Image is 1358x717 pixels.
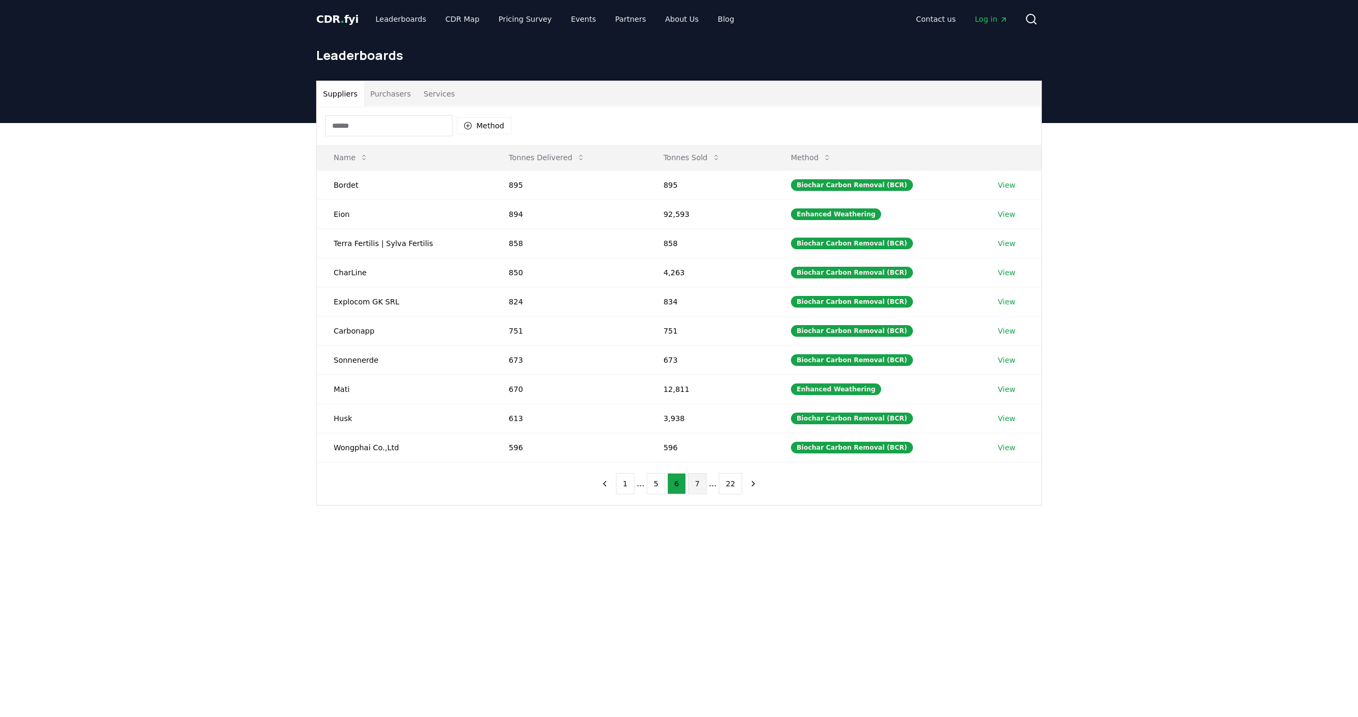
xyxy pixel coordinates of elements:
td: 596 [492,433,647,462]
td: 824 [492,287,647,316]
a: Log in [967,10,1016,29]
td: 850 [492,258,647,287]
td: Bordet [317,170,492,199]
td: CharLine [317,258,492,287]
button: 1 [616,473,634,494]
td: Sonnenerde [317,345,492,374]
td: 858 [492,229,647,258]
a: Partners [607,10,655,29]
li: ... [637,477,645,490]
td: 895 [492,170,647,199]
td: 92,593 [647,199,774,229]
button: Tonnes Delivered [500,147,594,168]
div: Biochar Carbon Removal (BCR) [791,179,913,191]
a: View [998,180,1015,190]
div: Biochar Carbon Removal (BCR) [791,325,913,337]
button: Name [325,147,377,168]
button: Tonnes Sold [655,147,729,168]
td: 894 [492,199,647,229]
a: View [998,413,1015,424]
td: 751 [647,316,774,345]
a: Contact us [908,10,964,29]
td: Mati [317,374,492,404]
a: View [998,384,1015,395]
div: Biochar Carbon Removal (BCR) [791,238,913,249]
td: 834 [647,287,774,316]
td: Husk [317,404,492,433]
td: 613 [492,404,647,433]
li: ... [709,477,717,490]
a: View [998,442,1015,453]
div: Enhanced Weathering [791,383,882,395]
td: 751 [492,316,647,345]
a: View [998,267,1015,278]
button: 7 [688,473,707,494]
td: Explocom GK SRL [317,287,492,316]
a: Events [562,10,604,29]
td: 858 [647,229,774,258]
td: 670 [492,374,647,404]
button: next page [744,473,762,494]
button: 22 [719,473,742,494]
div: Enhanced Weathering [791,208,882,220]
td: 673 [492,345,647,374]
a: Pricing Survey [490,10,560,29]
button: Method [782,147,840,168]
button: previous page [596,473,614,494]
span: Log in [975,14,1008,24]
a: View [998,355,1015,365]
a: Blog [709,10,743,29]
td: 4,263 [647,258,774,287]
td: 12,811 [647,374,774,404]
button: 5 [647,473,665,494]
a: CDR.fyi [316,12,359,27]
div: Biochar Carbon Removal (BCR) [791,354,913,366]
a: View [998,209,1015,220]
span: . [341,13,344,25]
td: 895 [647,170,774,199]
a: About Us [657,10,707,29]
td: 3,938 [647,404,774,433]
td: 673 [647,345,774,374]
div: Biochar Carbon Removal (BCR) [791,267,913,278]
button: Purchasers [364,81,417,107]
td: Wongphai Co.,Ltd [317,433,492,462]
button: 6 [667,473,686,494]
td: 596 [647,433,774,462]
div: Biochar Carbon Removal (BCR) [791,296,913,308]
a: View [998,296,1015,307]
button: Suppliers [317,81,364,107]
a: View [998,326,1015,336]
td: Carbonapp [317,316,492,345]
nav: Main [908,10,1016,29]
div: Biochar Carbon Removal (BCR) [791,442,913,453]
div: Biochar Carbon Removal (BCR) [791,413,913,424]
a: Leaderboards [367,10,435,29]
a: CDR Map [437,10,488,29]
td: Eion [317,199,492,229]
nav: Main [367,10,743,29]
button: Services [417,81,462,107]
a: View [998,238,1015,249]
h1: Leaderboards [316,47,1042,64]
button: Method [457,117,511,134]
td: Terra Fertilis | Sylva Fertilis [317,229,492,258]
span: CDR fyi [316,13,359,25]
